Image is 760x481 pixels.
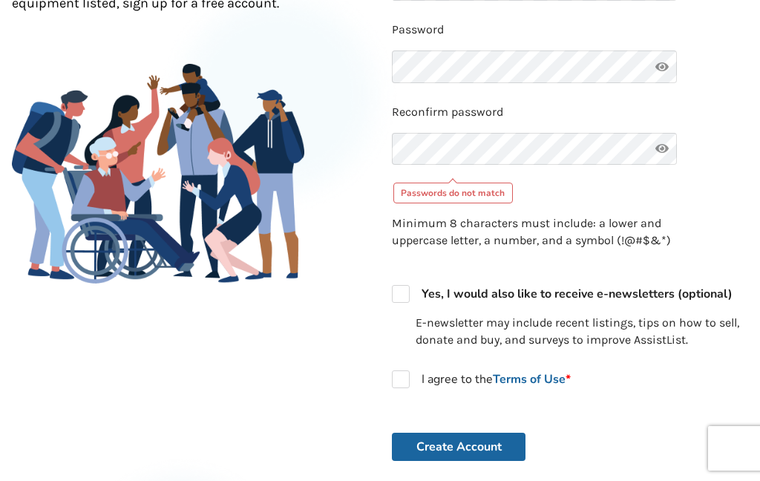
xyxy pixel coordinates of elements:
strong: Yes, I would also like to receive e-newsletters (optional) [422,286,733,302]
p: Minimum 8 characters must include: a lower and uppercase letter, a number, and a symbol (!@#$&*) [392,215,677,249]
p: Password [392,22,748,39]
div: Passwords do not match [393,183,514,203]
p: E-newsletter may include recent listings, tips on how to sell, donate and buy, and surveys to imp... [416,315,748,349]
p: Reconfirm password [392,104,748,121]
img: Family Gathering [12,64,304,284]
label: I agree to the [392,370,571,388]
button: Create Account [392,433,525,461]
a: Terms of Use* [493,371,571,387]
